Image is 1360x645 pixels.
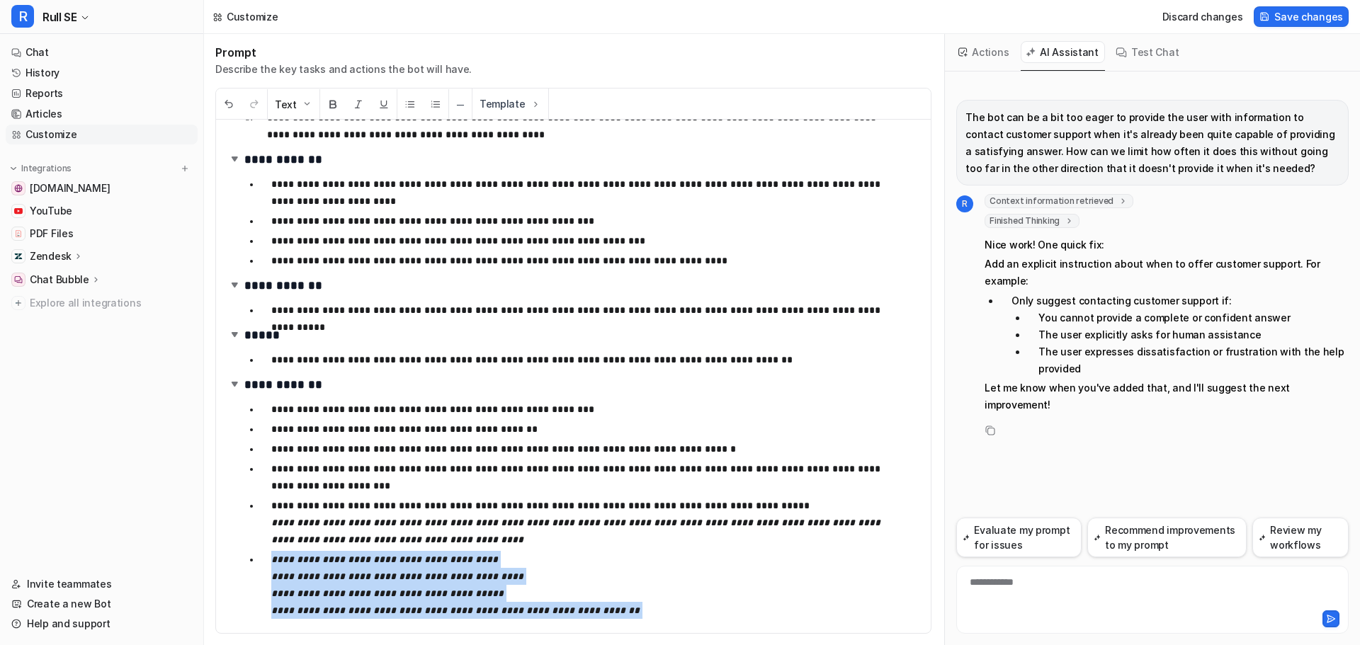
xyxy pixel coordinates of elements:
[1111,41,1185,63] button: Test Chat
[42,7,76,27] span: Rull SE
[301,98,312,110] img: Dropdown Down Arrow
[249,98,260,110] img: Redo
[14,252,23,261] img: Zendesk
[6,63,198,83] a: History
[1252,518,1349,557] button: Review my workflows
[11,5,34,28] span: R
[14,207,23,215] img: YouTube
[30,249,72,263] p: Zendesk
[1027,326,1349,343] li: The user explicitly asks for human assistance
[965,109,1339,177] p: The bot can be a bit too eager to provide the user with information to contact customer support w...
[30,292,192,314] span: Explore all integrations
[985,256,1349,290] p: Add an explicit instruction about when to offer customer support. For example:
[320,89,346,120] button: Bold
[472,89,548,119] button: Template
[371,89,397,120] button: Underline
[14,275,23,284] img: Chat Bubble
[215,62,472,76] p: Describe the key tasks and actions the bot will have.
[6,42,198,62] a: Chat
[6,614,198,634] a: Help and support
[6,125,198,144] a: Customize
[1087,518,1247,557] button: Recommend improvements to my prompt
[227,327,242,341] img: expand-arrow.svg
[14,229,23,238] img: PDF Files
[1157,6,1249,27] button: Discard changes
[1021,41,1105,63] button: AI Assistant
[268,89,319,120] button: Text
[985,194,1133,208] span: Context information retrieved
[985,236,1349,253] p: Nice work! One quick fix:
[530,98,541,110] img: Template
[6,293,198,313] a: Explore all integrations
[1274,9,1343,24] span: Save changes
[985,379,1349,413] p: Let me know when you've added that, and I'll suggest the next improvement!
[223,98,234,110] img: Undo
[21,163,72,174] p: Integrations
[30,273,89,287] p: Chat Bubble
[8,164,18,173] img: expand menu
[6,224,198,244] a: PDF FilesPDF Files
[215,45,472,59] h1: Prompt
[353,98,364,110] img: Italic
[6,574,198,594] a: Invite teammates
[11,296,25,310] img: explore all integrations
[6,201,198,221] a: YouTubeYouTube
[6,594,198,614] a: Create a new Bot
[1000,292,1349,377] li: Only suggest contacting customer support if:
[227,278,242,292] img: expand-arrow.svg
[956,195,973,212] span: R
[956,518,1082,557] button: Evaluate my prompt for issues
[1027,343,1349,377] li: The user expresses dissatisfaction or frustration with the help provided
[227,152,242,166] img: expand-arrow.svg
[423,89,448,120] button: Ordered List
[327,98,339,110] img: Bold
[430,98,441,110] img: Ordered List
[180,164,190,173] img: menu_add.svg
[449,89,472,120] button: ─
[346,89,371,120] button: Italic
[6,161,76,176] button: Integrations
[404,98,416,110] img: Unordered List
[397,89,423,120] button: Unordered List
[242,89,267,120] button: Redo
[6,178,198,198] a: www.rull.se[DOMAIN_NAME]
[227,377,242,391] img: expand-arrow.svg
[6,104,198,124] a: Articles
[6,84,198,103] a: Reports
[227,9,278,24] div: Customize
[985,214,1079,228] span: Finished Thinking
[953,41,1015,63] button: Actions
[216,89,242,120] button: Undo
[1254,6,1349,27] button: Save changes
[14,184,23,193] img: www.rull.se
[1027,309,1349,326] li: You cannot provide a complete or confident answer
[378,98,390,110] img: Underline
[30,204,72,218] span: YouTube
[30,181,110,195] span: [DOMAIN_NAME]
[30,227,73,241] span: PDF Files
